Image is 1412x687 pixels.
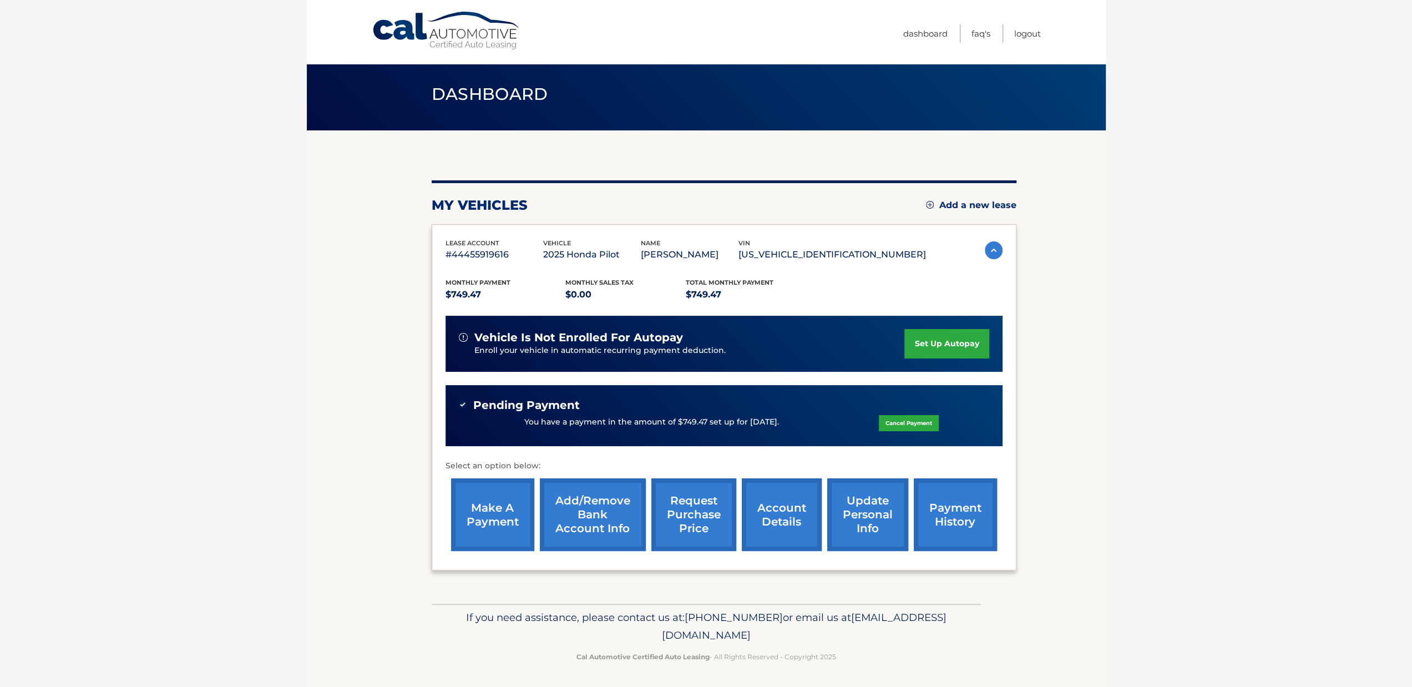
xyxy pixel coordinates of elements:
a: Logout [1014,24,1041,43]
a: FAQ's [971,24,990,43]
img: check-green.svg [459,401,467,408]
p: - All Rights Reserved - Copyright 2025 [439,651,974,663]
span: Total Monthly Payment [686,279,773,286]
span: [EMAIL_ADDRESS][DOMAIN_NAME] [662,611,947,641]
img: accordion-active.svg [985,241,1003,259]
span: Dashboard [432,84,548,104]
span: vin [738,239,750,247]
img: add.svg [926,201,934,209]
p: Select an option below: [446,459,1003,473]
span: [PHONE_NUMBER] [685,611,783,624]
a: Add a new lease [926,200,1016,211]
span: name [641,239,660,247]
p: You have a payment in the amount of $749.47 set up for [DATE]. [524,416,779,428]
span: Monthly Payment [446,279,510,286]
p: #44455919616 [446,247,543,262]
p: 2025 Honda Pilot [543,247,641,262]
p: $0.00 [565,287,686,302]
a: update personal info [827,478,908,551]
p: If you need assistance, please contact us at: or email us at [439,609,974,644]
a: Cancel Payment [879,415,939,431]
a: Cal Automotive [372,11,522,50]
a: make a payment [451,478,534,551]
span: lease account [446,239,499,247]
img: alert-white.svg [459,333,468,342]
strong: Cal Automotive Certified Auto Leasing [576,653,710,661]
p: $749.47 [686,287,806,302]
p: Enroll your vehicle in automatic recurring payment deduction. [474,345,905,357]
a: Dashboard [903,24,948,43]
a: set up autopay [904,329,989,358]
span: Monthly sales Tax [565,279,634,286]
a: account details [742,478,822,551]
a: payment history [914,478,997,551]
span: Pending Payment [473,398,580,412]
p: [PERSON_NAME] [641,247,738,262]
p: [US_VEHICLE_IDENTIFICATION_NUMBER] [738,247,926,262]
p: $749.47 [446,287,566,302]
a: Add/Remove bank account info [540,478,646,551]
h2: my vehicles [432,197,528,214]
span: vehicle is not enrolled for autopay [474,331,683,345]
span: vehicle [543,239,571,247]
a: request purchase price [651,478,736,551]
